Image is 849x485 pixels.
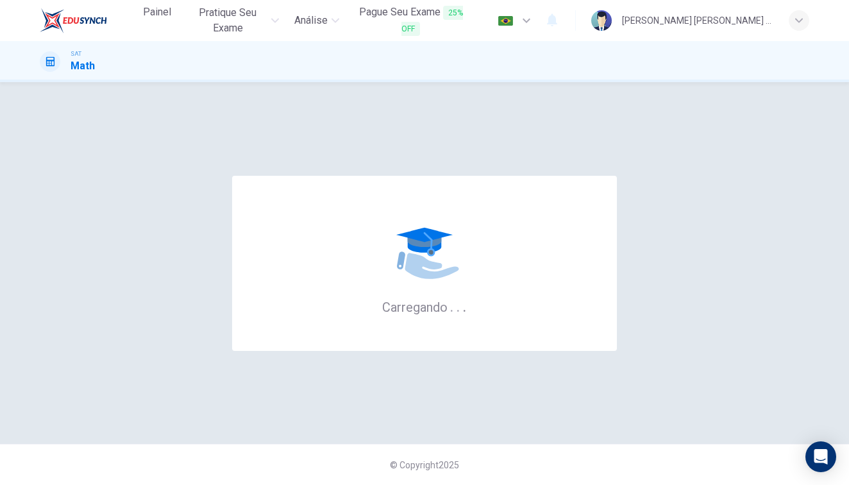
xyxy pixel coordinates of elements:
[805,441,836,472] div: Open Intercom Messenger
[355,4,467,37] span: Pague Seu Exame
[289,9,344,32] button: Análise
[188,5,268,36] span: Pratique seu exame
[462,295,467,316] h6: .
[450,295,454,316] h6: .
[137,1,178,40] a: Painel
[71,58,95,74] h1: Math
[622,13,773,28] div: [PERSON_NAME] [PERSON_NAME] [PERSON_NAME]
[183,1,285,40] button: Pratique seu exame
[591,10,612,31] img: Profile picture
[349,1,472,40] button: Pague Seu Exame25% OFF
[456,295,460,316] h6: .
[294,13,328,28] span: Análise
[40,8,137,33] a: EduSynch logo
[71,49,81,58] span: SAT
[382,298,467,315] h6: Carregando
[498,16,514,26] img: pt
[40,8,107,33] img: EduSynch logo
[137,1,178,24] button: Painel
[143,4,171,20] span: Painel
[390,460,459,470] span: © Copyright 2025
